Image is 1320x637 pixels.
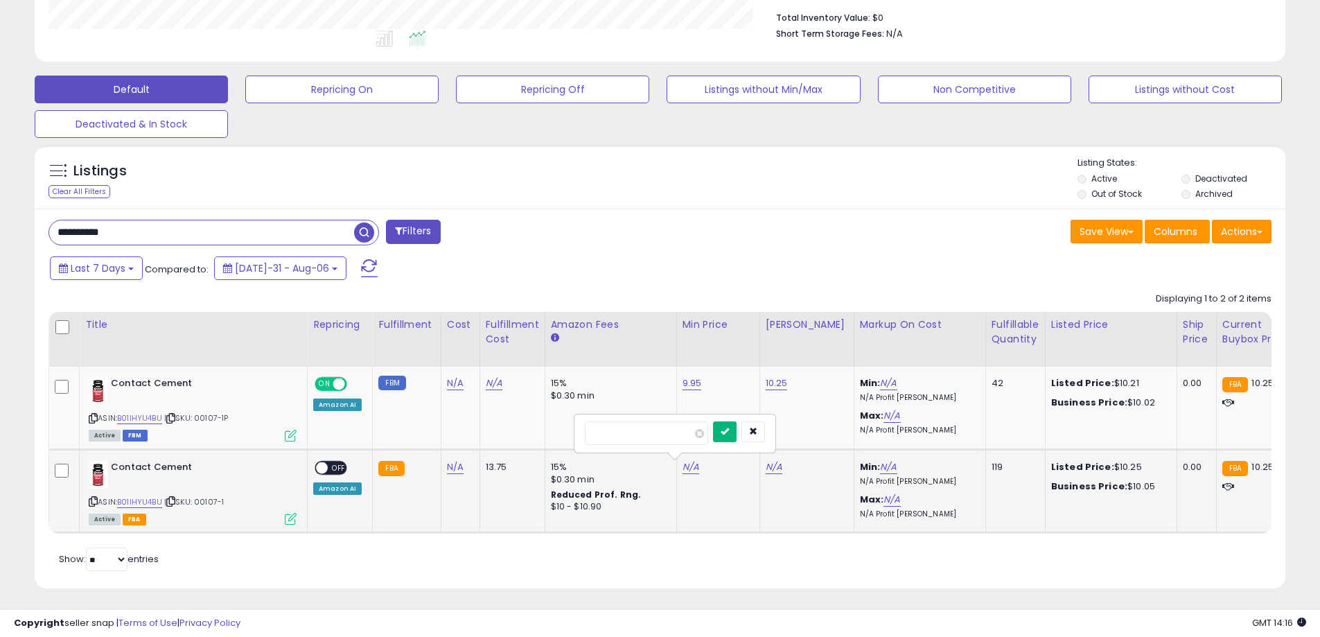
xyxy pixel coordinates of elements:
a: B01IHYU4BU [117,496,162,508]
div: $0.30 min [551,390,666,402]
span: ON [316,378,333,390]
div: seller snap | | [14,617,240,630]
b: Short Term Storage Fees: [776,28,884,40]
div: $10.21 [1051,377,1166,390]
button: Default [35,76,228,103]
div: Current Buybox Price [1222,317,1294,347]
a: N/A [880,460,897,474]
a: B01IHYU4BU [117,412,162,424]
b: Min: [860,460,881,473]
b: Contact Cement [111,461,279,478]
span: | SKU: 00107-1P [164,412,229,424]
button: Non Competitive [878,76,1071,103]
p: N/A Profit [PERSON_NAME] [860,426,975,435]
button: Filters [386,220,440,244]
div: Amazon AI [313,482,362,495]
a: N/A [683,460,699,474]
th: The percentage added to the cost of goods (COGS) that forms the calculator for Min & Max prices. [854,312,985,367]
small: FBA [1222,461,1248,476]
span: Compared to: [145,263,209,276]
div: 0.00 [1183,377,1206,390]
div: Amazon Fees [551,317,671,332]
button: [DATE]-31 - Aug-06 [214,256,346,280]
b: Business Price: [1051,396,1127,409]
span: Last 7 Days [71,261,125,275]
p: N/A Profit [PERSON_NAME] [860,509,975,519]
a: Terms of Use [118,616,177,629]
label: Archived [1195,188,1233,200]
b: Reduced Prof. Rng. [551,489,642,500]
div: $10.02 [1051,396,1166,409]
span: Columns [1154,225,1197,238]
button: Repricing Off [456,76,649,103]
div: Cost [447,317,474,332]
span: All listings currently available for purchase on Amazon [89,514,121,525]
p: N/A Profit [PERSON_NAME] [860,477,975,487]
div: $10 - $10.90 [551,501,666,513]
span: FBA [123,514,146,525]
span: Show: entries [59,552,159,566]
a: 10.25 [766,376,788,390]
button: Save View [1071,220,1143,243]
label: Active [1091,173,1117,184]
a: N/A [447,460,464,474]
span: | SKU: 00107-1 [164,496,224,507]
div: Min Price [683,317,754,332]
button: Deactivated & In Stock [35,110,228,138]
a: N/A [486,376,502,390]
button: Actions [1212,220,1271,243]
div: Ship Price [1183,317,1211,347]
span: All listings currently available for purchase on Amazon [89,430,121,442]
div: Clear All Filters [49,185,110,198]
a: N/A [766,460,782,474]
b: Listed Price: [1051,376,1114,390]
a: Privacy Policy [179,616,240,629]
div: 15% [551,461,666,473]
img: 41HHI1nWqkL._SL40_.jpg [89,377,107,405]
b: Listed Price: [1051,460,1114,473]
span: 10.25 [1251,376,1274,390]
div: Amazon AI [313,399,362,411]
button: Columns [1145,220,1210,243]
p: N/A Profit [PERSON_NAME] [860,393,975,403]
div: Fulfillable Quantity [992,317,1039,347]
b: Max: [860,493,884,506]
button: Listings without Cost [1089,76,1282,103]
b: Max: [860,409,884,422]
a: 9.95 [683,376,702,390]
p: Listing States: [1077,157,1285,170]
div: Repricing [313,317,367,332]
div: Displaying 1 to 2 of 2 items [1156,293,1271,306]
div: 42 [992,377,1035,390]
div: ASIN: [89,377,297,440]
div: $10.25 [1051,461,1166,473]
h5: Listings [73,162,127,181]
small: FBA [378,461,404,476]
div: Markup on Cost [860,317,980,332]
span: OFF [328,462,350,473]
a: N/A [883,493,900,507]
a: N/A [447,376,464,390]
b: Business Price: [1051,480,1127,493]
label: Deactivated [1195,173,1247,184]
span: 10.25 [1251,460,1274,473]
strong: Copyright [14,616,64,629]
button: Last 7 Days [50,256,143,280]
div: Title [85,317,301,332]
div: 13.75 [486,461,534,473]
small: FBM [378,376,405,390]
b: Contact Cement [111,377,279,394]
div: 119 [992,461,1035,473]
span: [DATE]-31 - Aug-06 [235,261,329,275]
b: Min: [860,376,881,390]
img: 41HHI1nWqkL._SL40_.jpg [89,461,107,489]
li: $0 [776,8,1261,25]
a: N/A [883,409,900,423]
small: Amazon Fees. [551,332,559,344]
div: Listed Price [1051,317,1171,332]
div: Fulfillment Cost [486,317,539,347]
div: $0.30 min [551,473,666,486]
label: Out of Stock [1091,188,1142,200]
div: 15% [551,377,666,390]
div: 0.00 [1183,461,1206,473]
